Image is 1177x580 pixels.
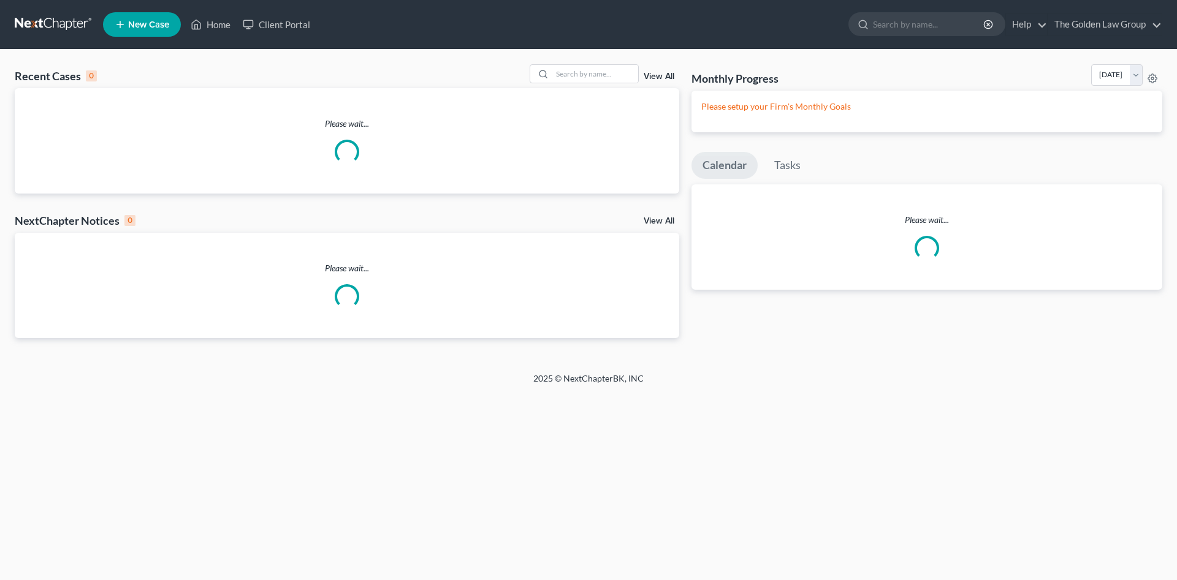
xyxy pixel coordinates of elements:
[15,262,679,274] p: Please wait...
[701,100,1152,113] p: Please setup your Firm's Monthly Goals
[873,13,985,36] input: Search by name...
[644,217,674,225] a: View All
[691,71,779,86] h3: Monthly Progress
[15,118,679,130] p: Please wait...
[1006,13,1047,36] a: Help
[552,65,638,83] input: Search by name...
[185,13,237,36] a: Home
[15,213,135,228] div: NextChapter Notices
[644,72,674,81] a: View All
[763,152,812,179] a: Tasks
[691,152,758,179] a: Calendar
[128,20,169,29] span: New Case
[239,372,938,394] div: 2025 © NextChapterBK, INC
[237,13,316,36] a: Client Portal
[86,70,97,81] div: 0
[15,69,97,83] div: Recent Cases
[691,214,1162,226] p: Please wait...
[124,215,135,226] div: 0
[1048,13,1162,36] a: The Golden Law Group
